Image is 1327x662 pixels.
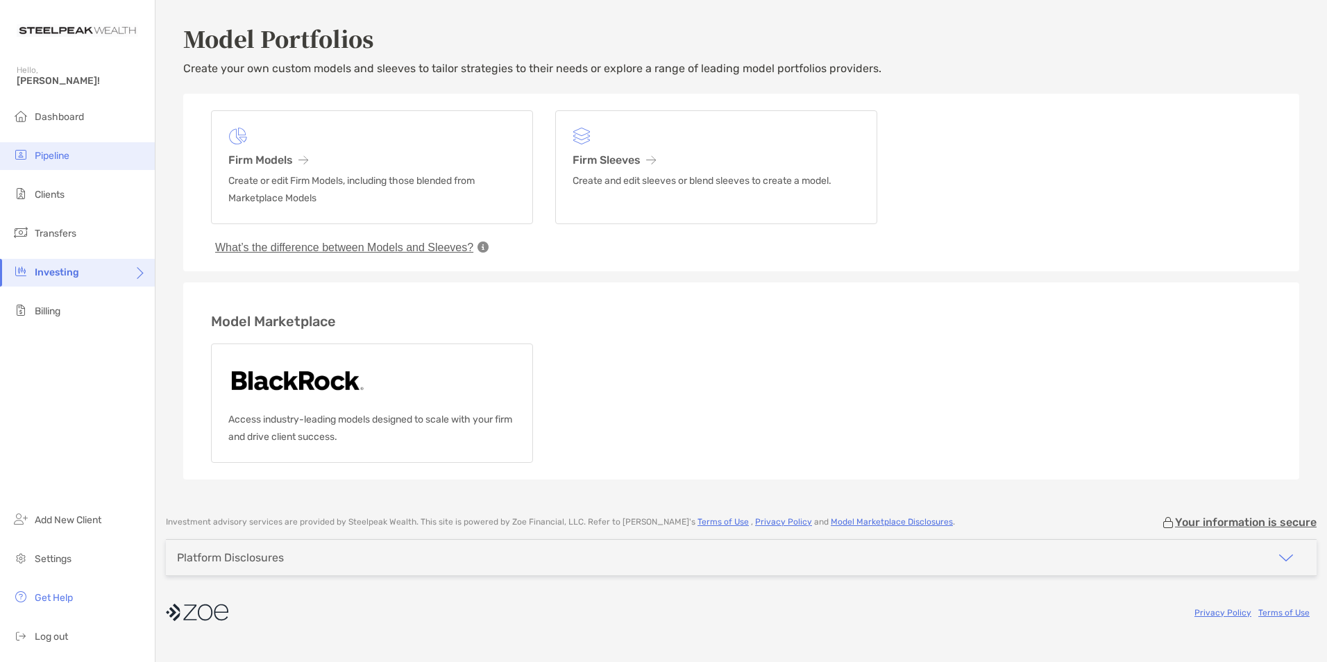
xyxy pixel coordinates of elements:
[228,361,366,405] img: Blackrock
[166,597,228,628] img: company logo
[35,553,71,565] span: Settings
[12,511,29,527] img: add_new_client icon
[35,631,68,643] span: Log out
[573,172,860,189] p: Create and edit sleeves or blend sleeves to create a model.
[166,517,955,527] p: Investment advisory services are provided by Steelpeak Wealth . This site is powered by Zoe Finan...
[35,305,60,317] span: Billing
[183,60,1299,77] p: Create your own custom models and sleeves to tailor strategies to their needs or explore a range ...
[1278,550,1294,566] img: icon arrow
[12,588,29,605] img: get-help icon
[12,224,29,241] img: transfers icon
[35,189,65,201] span: Clients
[183,22,1299,54] h2: Model Portfolios
[35,266,79,278] span: Investing
[35,111,84,123] span: Dashboard
[35,592,73,604] span: Get Help
[35,150,69,162] span: Pipeline
[755,517,812,527] a: Privacy Policy
[211,343,533,463] a: BlackrockAccess industry-leading models designed to scale with your firm and drive client success.
[12,263,29,280] img: investing icon
[1258,608,1310,618] a: Terms of Use
[211,241,477,255] button: What’s the difference between Models and Sleeves?
[1175,516,1317,529] p: Your information is secure
[698,517,749,527] a: Terms of Use
[177,551,284,564] div: Platform Disclosures
[17,6,138,56] img: Zoe Logo
[12,108,29,124] img: dashboard icon
[228,153,516,167] h3: Firm Models
[573,153,860,167] h3: Firm Sleeves
[35,228,76,239] span: Transfers
[12,550,29,566] img: settings icon
[12,302,29,319] img: billing icon
[555,110,877,224] a: Firm SleevesCreate and edit sleeves or blend sleeves to create a model.
[831,517,953,527] a: Model Marketplace Disclosures
[228,411,516,445] p: Access industry-leading models designed to scale with your firm and drive client success.
[228,172,516,207] p: Create or edit Firm Models, including those blended from Marketplace Models
[12,627,29,644] img: logout icon
[17,75,146,87] span: [PERSON_NAME]!
[211,110,533,224] a: Firm ModelsCreate or edit Firm Models, including those blended from Marketplace Models
[35,514,101,526] span: Add New Client
[211,313,1271,330] h3: Model Marketplace
[1194,608,1251,618] a: Privacy Policy
[12,185,29,202] img: clients icon
[12,146,29,163] img: pipeline icon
